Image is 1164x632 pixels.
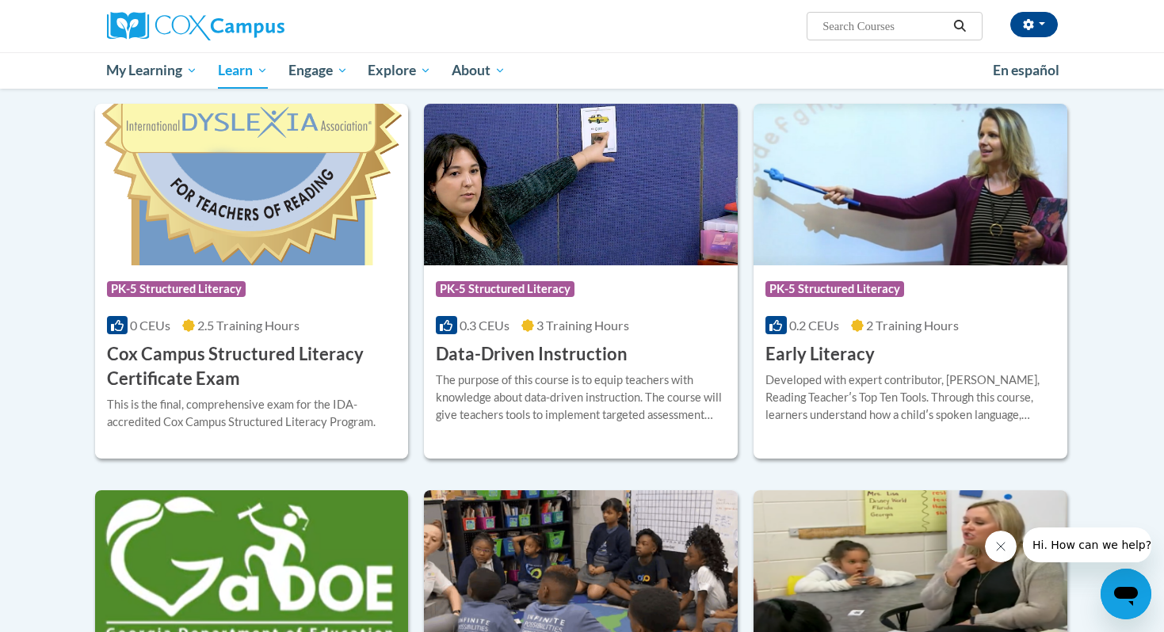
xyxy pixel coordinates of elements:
[107,281,246,297] span: PK-5 Structured Literacy
[983,54,1070,87] a: En español
[95,104,409,265] img: Course Logo
[208,52,278,89] a: Learn
[1010,12,1058,37] button: Account Settings
[460,318,509,333] span: 0.3 CEUs
[866,318,959,333] span: 2 Training Hours
[765,342,875,367] h3: Early Literacy
[452,61,506,80] span: About
[424,104,738,265] img: Course Logo
[218,61,268,80] span: Learn
[97,52,208,89] a: My Learning
[1101,569,1151,619] iframe: Button to launch messaging window
[288,61,348,80] span: Engage
[107,12,284,40] img: Cox Campus
[821,17,948,36] input: Search Courses
[993,62,1059,78] span: En español
[130,318,170,333] span: 0 CEUs
[754,104,1067,265] img: Course Logo
[441,52,516,89] a: About
[765,371,1055,424] div: Developed with expert contributor, [PERSON_NAME], Reading Teacherʹs Top Ten Tools. Through this c...
[83,52,1082,89] div: Main menu
[424,104,738,459] a: Course LogoPK-5 Structured Literacy0.3 CEUs3 Training Hours Data-Driven InstructionThe purpose of...
[1023,527,1151,562] iframe: Message from company
[278,52,358,89] a: Engage
[765,281,904,297] span: PK-5 Structured Literacy
[536,318,629,333] span: 3 Training Hours
[436,371,726,424] div: The purpose of this course is to equip teachers with knowledge about data-driven instruction. The...
[357,52,441,89] a: Explore
[107,12,408,40] a: Cox Campus
[107,396,397,431] div: This is the final, comprehensive exam for the IDA-accredited Cox Campus Structured Literacy Program.
[985,531,1017,562] iframe: Close message
[436,342,628,367] h3: Data-Driven Instruction
[754,104,1067,459] a: Course LogoPK-5 Structured Literacy0.2 CEUs2 Training Hours Early LiteracyDeveloped with expert c...
[436,281,574,297] span: PK-5 Structured Literacy
[948,17,971,36] button: Search
[368,61,431,80] span: Explore
[197,318,300,333] span: 2.5 Training Hours
[95,104,409,459] a: Course LogoPK-5 Structured Literacy0 CEUs2.5 Training Hours Cox Campus Structured Literacy Certif...
[789,318,839,333] span: 0.2 CEUs
[106,61,197,80] span: My Learning
[107,342,397,391] h3: Cox Campus Structured Literacy Certificate Exam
